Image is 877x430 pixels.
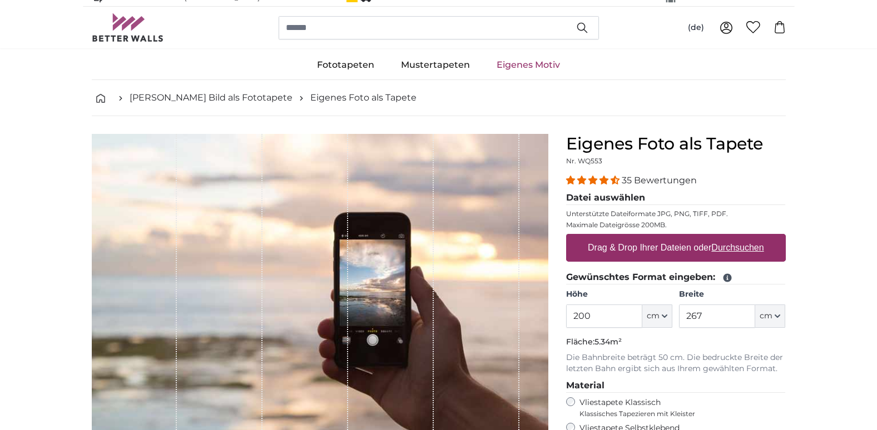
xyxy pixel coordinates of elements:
[566,134,786,154] h1: Eigenes Foto als Tapete
[679,289,785,300] label: Breite
[594,337,622,347] span: 5.34m²
[583,237,769,259] label: Drag & Drop Ihrer Dateien oder
[760,311,772,322] span: cm
[755,304,785,328] button: cm
[566,337,786,348] p: Fläche:
[642,304,672,328] button: cm
[388,51,483,79] a: Mustertapeten
[566,289,672,300] label: Höhe
[679,18,713,38] button: (de)
[92,80,786,116] nav: breadcrumbs
[579,409,776,418] span: Klassisches Tapezieren mit Kleister
[92,13,164,42] img: Betterwalls
[622,175,697,186] span: 35 Bewertungen
[566,175,622,186] span: 4.34 stars
[579,397,776,418] label: Vliestapete Klassisch
[711,243,764,252] u: Durchsuchen
[566,191,786,205] legend: Datei auswählen
[304,51,388,79] a: Fototapeten
[310,91,417,104] a: Eigenes Foto als Tapete
[566,271,786,284] legend: Gewünschtes Format eingeben:
[566,221,786,229] p: Maximale Dateigrösse 200MB.
[130,91,293,104] a: [PERSON_NAME] Bild als Fototapete
[566,157,602,165] span: Nr. WQ553
[647,311,660,322] span: cm
[566,352,786,374] p: Die Bahnbreite beträgt 50 cm. Die bedruckte Breite der letzten Bahn ergibt sich aus Ihrem gewählt...
[566,379,786,393] legend: Material
[483,51,573,79] a: Eigenes Motiv
[566,209,786,218] p: Unterstützte Dateiformate JPG, PNG, TIFF, PDF.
